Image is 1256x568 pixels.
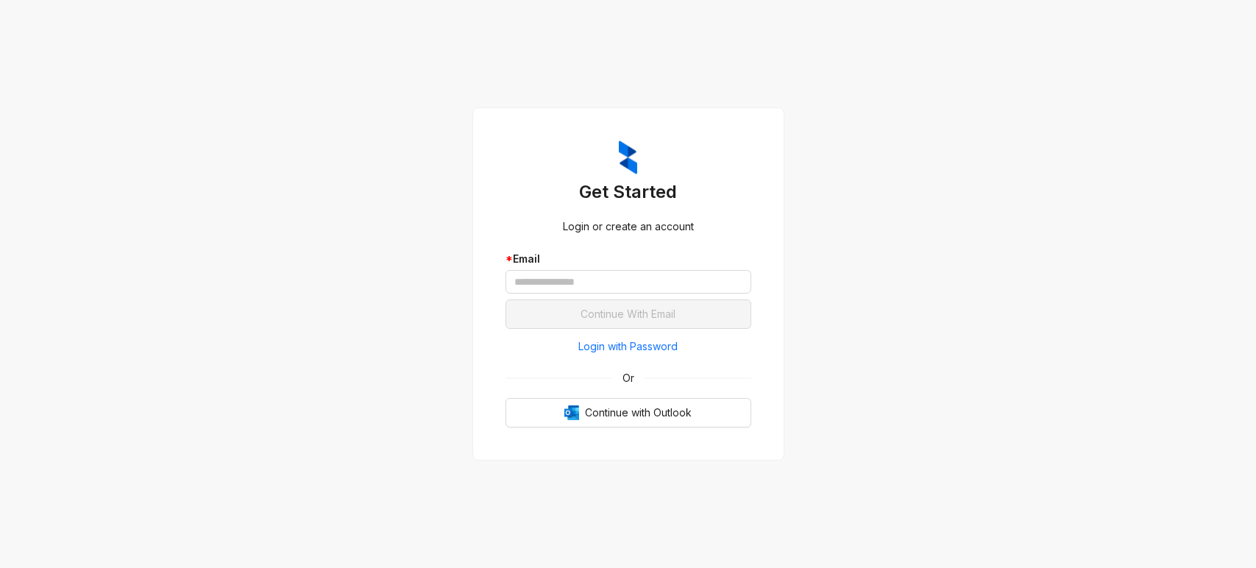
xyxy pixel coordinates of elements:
div: Login or create an account [505,219,751,235]
img: ZumaIcon [619,141,637,174]
span: Login with Password [578,338,678,355]
span: Or [612,370,645,386]
h3: Get Started [505,180,751,204]
img: Outlook [564,405,579,420]
button: Login with Password [505,335,751,358]
button: OutlookContinue with Outlook [505,398,751,427]
button: Continue With Email [505,299,751,329]
div: Email [505,251,751,267]
span: Continue with Outlook [585,405,692,421]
